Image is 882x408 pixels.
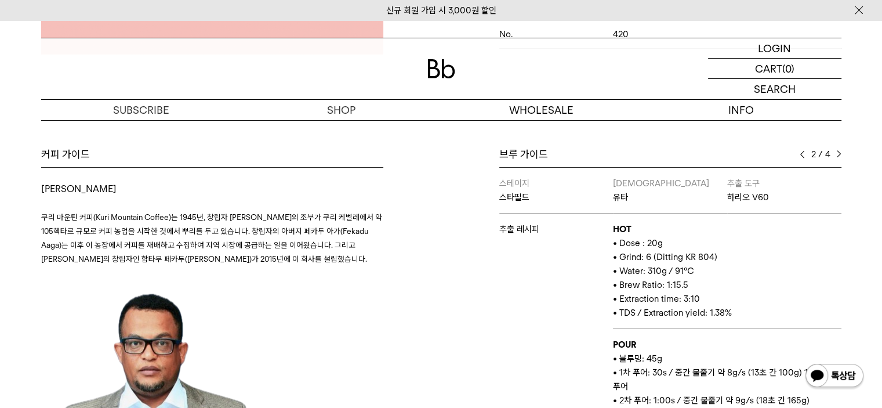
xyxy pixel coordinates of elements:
span: • Grind: 6 (Ditting KR 804) [613,252,717,262]
p: 하리오 V60 [727,190,841,204]
p: WHOLESALE [441,100,641,120]
a: LOGIN [708,38,841,59]
span: • TDS / Extraction yield: 1.38% [613,308,732,318]
span: • Brew Ratio: 1:15.5 [613,280,688,290]
a: CART (0) [708,59,841,79]
p: CART [755,59,782,78]
p: 추출 레시피 [499,222,614,236]
span: [PERSON_NAME] [41,183,117,194]
a: SHOP [241,100,441,120]
span: [DEMOGRAPHIC_DATA] [613,178,709,189]
a: SUBSCRIBE [41,100,241,120]
span: / [818,147,823,161]
span: • Extraction time: 3:10 [613,294,700,304]
span: • Dose : 20g [613,238,663,248]
b: HOT [613,224,631,234]
span: • 1차 푸어: 30s / 중간 물줄기 약 8g/s (13초 간 100g) 145g까지 푸어 [613,367,839,392]
p: SEARCH [754,79,796,99]
span: 추출 도구 [727,178,760,189]
span: 쿠리 마운틴 커피(Kuri Mountain Coffee)는 1945년, 창립자 [PERSON_NAME]의 조부가 쿠리 케벨레에서 약 105헥타르 규모로 커피 농업을 시작한 것... [41,212,382,263]
p: INFO [641,100,841,120]
span: • 블루밍: 45g [613,353,662,364]
b: POUR [613,340,636,350]
span: • Water: 310g / 91°C [613,266,694,276]
a: 신규 회원 가입 시 3,000원 할인 [386,5,496,16]
p: 유타 [613,190,727,204]
span: 2 [811,147,816,161]
p: (0) [782,59,794,78]
span: 스테이지 [499,178,529,189]
span: 4 [825,147,830,161]
div: 커피 가이드 [41,147,383,161]
p: 스타필드 [499,190,614,204]
img: 로고 [427,59,455,78]
div: 브루 가이드 [499,147,841,161]
img: 카카오톡 채널 1:1 채팅 버튼 [804,363,865,391]
p: LOGIN [758,38,791,58]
